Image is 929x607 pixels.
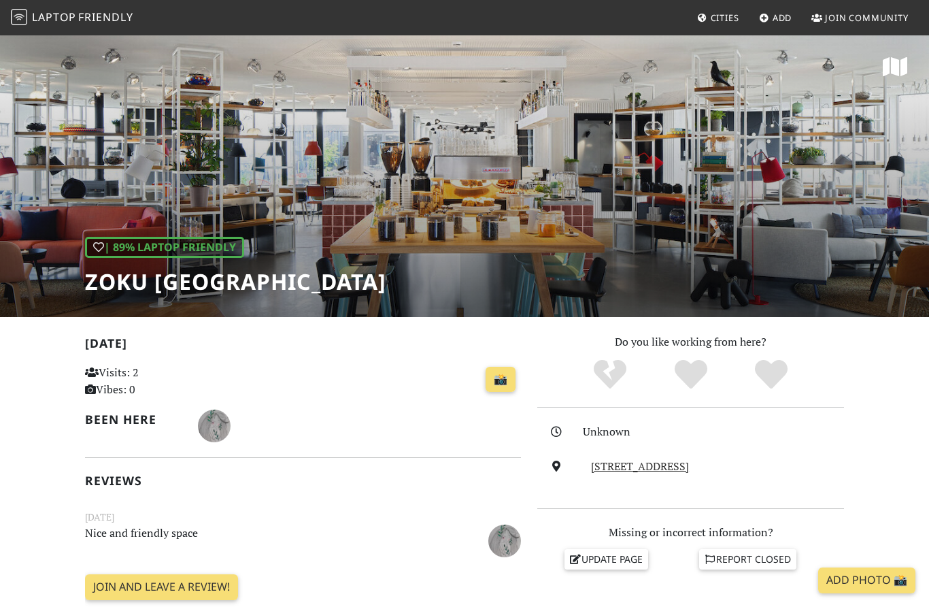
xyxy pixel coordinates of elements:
span: Join Community [825,12,909,24]
span: Petia Zasheva [488,532,521,547]
a: [STREET_ADDRESS] [591,459,689,474]
div: No [569,358,650,392]
p: Missing or incorrect information? [537,524,844,542]
small: [DATE] [77,510,529,525]
span: Cities [711,12,739,24]
div: Yes [650,358,731,392]
a: 📸 [486,367,516,393]
div: Definitely! [731,358,812,392]
h1: Zoku [GEOGRAPHIC_DATA] [85,269,386,295]
h2: Reviews [85,474,521,488]
a: LaptopFriendly LaptopFriendly [11,6,133,30]
a: Add Photo 📸 [818,568,915,593]
a: Cities [692,5,745,30]
a: Join Community [806,5,914,30]
span: Friendly [78,10,133,24]
img: 6714-petia.jpg [198,410,231,442]
span: Laptop [32,10,76,24]
a: Join and leave a review! [85,574,238,600]
h2: [DATE] [85,336,521,356]
img: LaptopFriendly [11,9,27,25]
span: Add [773,12,792,24]
p: Visits: 2 Vibes: 0 [85,364,220,399]
div: | 89% Laptop Friendly [85,237,244,259]
p: Do you like working from here? [537,333,844,351]
h2: Been here [85,412,182,427]
div: Unknown [583,423,852,441]
span: Petia Zasheva [198,417,231,432]
a: Report closed [699,549,797,570]
a: Update page [564,549,649,570]
a: Add [754,5,798,30]
p: Nice and friendly space [77,525,454,555]
img: 6714-petia.jpg [488,525,521,557]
